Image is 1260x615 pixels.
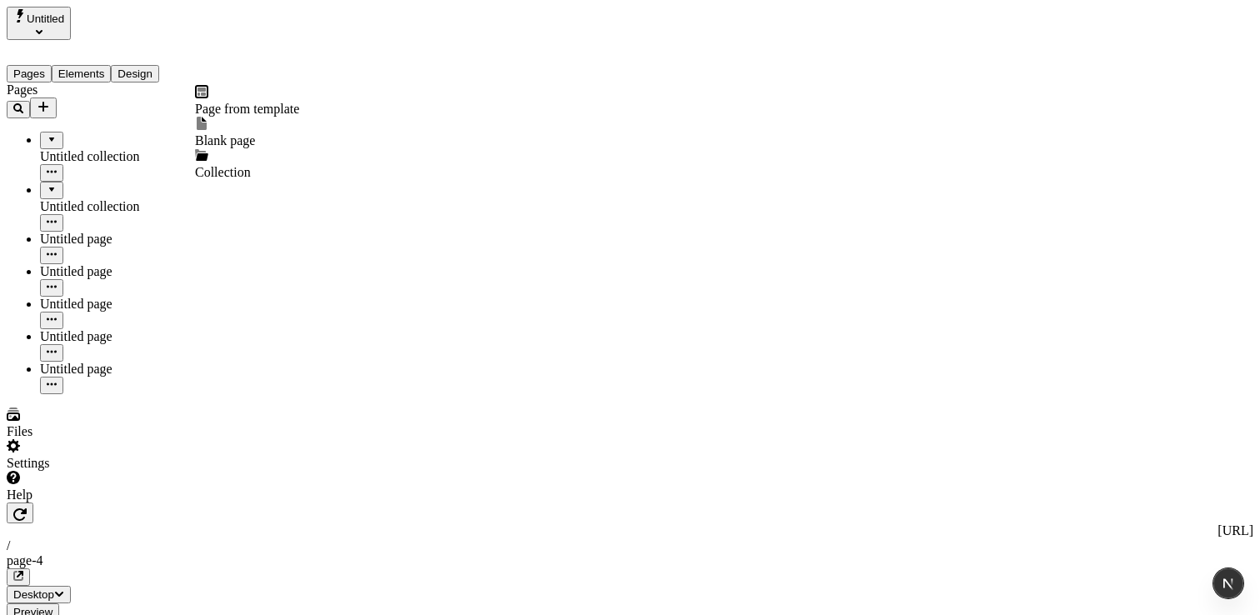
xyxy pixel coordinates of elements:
button: Add new [30,97,57,118]
div: Help [7,487,207,502]
span: Collection [195,165,251,179]
div: Untitled collection [40,199,207,214]
button: Pages [7,65,52,82]
div: Files [7,424,207,439]
div: Untitled page [40,329,207,344]
div: Untitled page [40,264,207,279]
button: Elements [52,65,112,82]
span: Desktop [13,588,54,601]
div: Settings [7,456,207,471]
div: Untitled page [40,362,207,377]
div: Pages [7,82,207,97]
div: Untitled collection [40,149,207,164]
div: page-4 [7,553,1253,568]
span: Untitled [27,12,64,25]
div: / [7,538,1253,553]
div: Add new [195,85,299,180]
p: Cookie Test Route [7,13,243,28]
div: [URL] [7,523,1253,538]
button: Design [111,65,159,82]
div: Untitled page [40,232,207,247]
span: Page from template [195,102,299,116]
button: Desktop [7,586,71,603]
button: Select site [7,7,71,40]
span: Blank page [195,133,255,147]
div: Untitled page [40,297,207,312]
